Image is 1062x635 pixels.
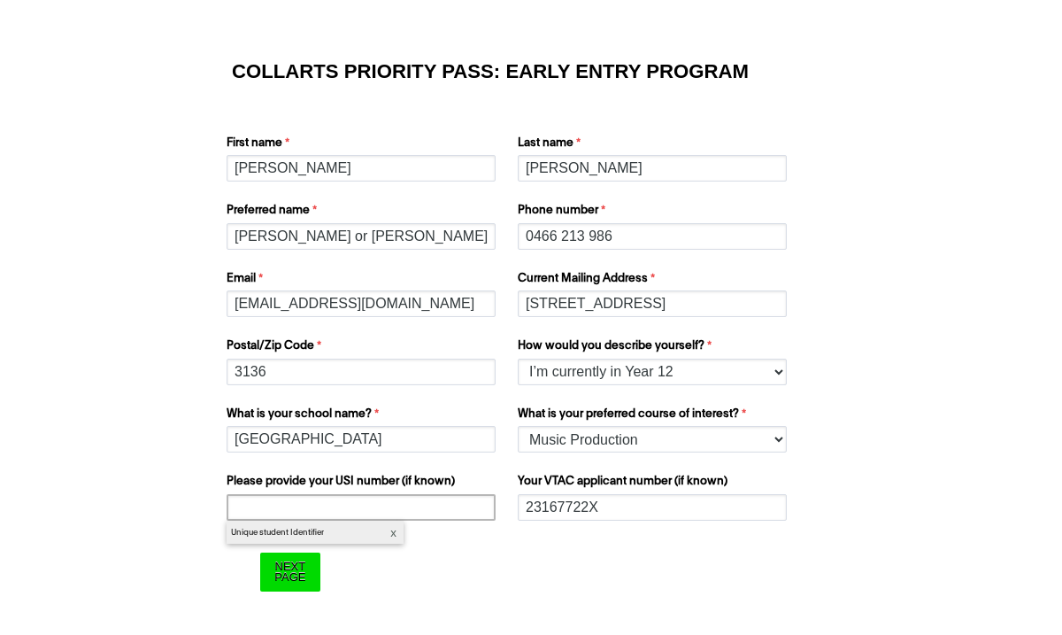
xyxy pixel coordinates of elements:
[518,473,791,494] label: Your VTAC applicant number (if known)
[227,406,500,427] label: What is your school name?
[518,426,787,453] select: What is your preferred course of interest?
[518,155,787,182] input: Last name
[227,135,500,156] label: First name
[227,426,496,453] input: What is your school name?
[227,494,496,521] input: Please provide your USI number (if known)
[518,223,787,250] input: Phone number
[227,290,496,317] input: Email
[518,359,787,385] select: How would you describe yourself?
[227,473,500,494] label: Please provide your USI number (if known)
[227,270,500,291] label: Email
[518,406,791,427] label: What is your preferred course of interest?
[227,337,500,359] label: Postal/Zip Code
[227,223,496,250] input: Preferred name
[227,155,496,182] input: First name
[518,337,791,359] label: How would you describe yourself?
[227,521,404,544] span: Unique student Identifier
[518,202,791,223] label: Phone number
[260,553,319,591] input: Next Page
[227,202,500,223] label: Preferred name
[518,270,791,291] label: Current Mailing Address
[386,522,401,544] button: Close
[232,63,830,81] h1: COLLARTS PRIORITY PASS: EARLY ENTRY PROGRAM
[227,359,496,385] input: Postal/Zip Code
[518,135,791,156] label: Last name
[518,290,787,317] input: Current Mailing Address
[518,494,787,521] input: Your VTAC applicant number (if known)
